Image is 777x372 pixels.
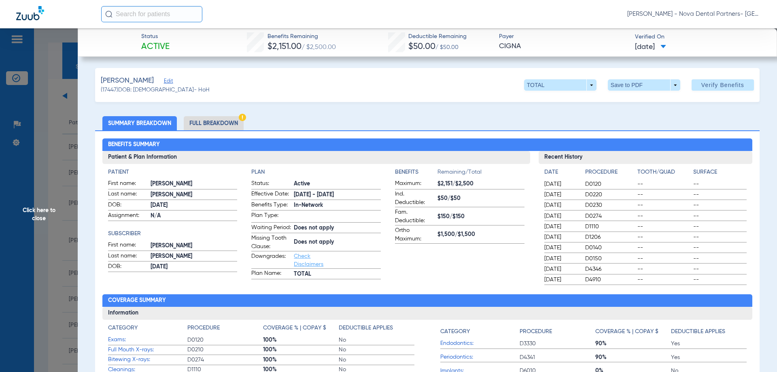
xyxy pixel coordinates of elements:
[294,201,381,210] span: In-Network
[635,33,764,41] span: Verified On
[263,336,339,344] span: 100%
[595,324,671,339] app-breakdown-title: Coverage % | Copay $
[151,191,238,199] span: [PERSON_NAME]
[637,180,691,188] span: --
[151,263,238,271] span: [DATE]
[395,168,437,176] h4: Benefits
[693,191,747,199] span: --
[263,324,326,332] h4: Coverage % | Copay $
[520,353,595,361] span: D4341
[108,230,238,238] h4: Subscriber
[585,168,635,179] app-breakdown-title: Procedure
[544,276,578,284] span: [DATE]
[187,324,263,335] app-breakdown-title: Procedure
[585,223,635,231] span: D1110
[585,212,635,220] span: D0274
[108,336,187,344] span: Exams:
[108,346,187,354] span: Full Mouth X-rays:
[339,324,414,335] app-breakdown-title: Deductible Applies
[595,340,671,348] span: 90%
[693,255,747,263] span: --
[544,223,578,231] span: [DATE]
[544,255,578,263] span: [DATE]
[585,168,635,176] h4: Procedure
[520,340,595,348] span: D3330
[294,180,381,188] span: Active
[294,270,381,278] span: TOTAL
[102,116,177,130] li: Summary Breakdown
[544,191,578,199] span: [DATE]
[671,353,747,361] span: Yes
[671,327,725,336] h4: Deductible Applies
[339,324,393,332] h4: Deductible Applies
[637,244,691,252] span: --
[585,255,635,263] span: D0150
[693,168,747,179] app-breakdown-title: Surface
[544,168,578,179] app-breakdown-title: Date
[187,336,263,344] span: D0120
[637,276,691,284] span: --
[187,356,263,364] span: D0274
[151,242,238,250] span: [PERSON_NAME]
[544,233,578,241] span: [DATE]
[141,41,170,53] span: Active
[101,6,202,22] input: Search for patients
[671,324,747,339] app-breakdown-title: Deductible Applies
[395,208,435,225] span: Fam. Deductible:
[151,201,238,210] span: [DATE]
[108,262,148,272] span: DOB:
[440,339,520,348] span: Endodontics:
[437,168,524,179] span: Remaining/Total
[637,265,691,273] span: --
[701,82,744,88] span: Verify Benefits
[435,45,459,50] span: / $50.00
[395,190,435,207] span: Ind. Deductible:
[585,244,635,252] span: D0140
[108,190,148,200] span: Last name:
[102,294,753,307] h2: Coverage Summary
[251,211,291,222] span: Plan Type:
[637,233,691,241] span: --
[395,226,435,243] span: Ortho Maximum:
[544,212,578,220] span: [DATE]
[251,190,291,200] span: Effective Date:
[692,79,754,91] button: Verify Benefits
[539,151,753,164] h3: Recent History
[637,212,691,220] span: --
[151,212,238,220] span: N/A
[440,324,520,339] app-breakdown-title: Category
[595,327,658,336] h4: Coverage % | Copay $
[184,116,244,130] li: Full Breakdown
[294,253,323,267] a: Check Disclaimers
[544,201,578,209] span: [DATE]
[499,41,628,51] span: CIGNA
[671,340,747,348] span: Yes
[108,241,148,251] span: First name:
[693,233,747,241] span: --
[637,191,691,199] span: --
[251,168,381,176] h4: Plan
[151,180,238,188] span: [PERSON_NAME]
[108,324,187,335] app-breakdown-title: Category
[263,356,339,364] span: 100%
[520,324,595,339] app-breakdown-title: Procedure
[627,10,761,18] span: [PERSON_NAME] - Nova Dental Partners- [GEOGRAPHIC_DATA]
[108,201,148,210] span: DOB:
[635,42,666,52] span: [DATE]
[151,252,238,261] span: [PERSON_NAME]
[737,333,777,372] iframe: Chat Widget
[437,194,524,203] span: $50/$50
[408,32,467,41] span: Deductible Remaining
[693,168,747,176] h4: Surface
[585,191,635,199] span: D0220
[164,78,171,86] span: Edit
[141,32,170,41] span: Status
[637,201,691,209] span: --
[108,168,238,176] app-breakdown-title: Patient
[524,79,597,91] button: TOTAL
[637,255,691,263] span: --
[544,180,578,188] span: [DATE]
[499,32,628,41] span: Payer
